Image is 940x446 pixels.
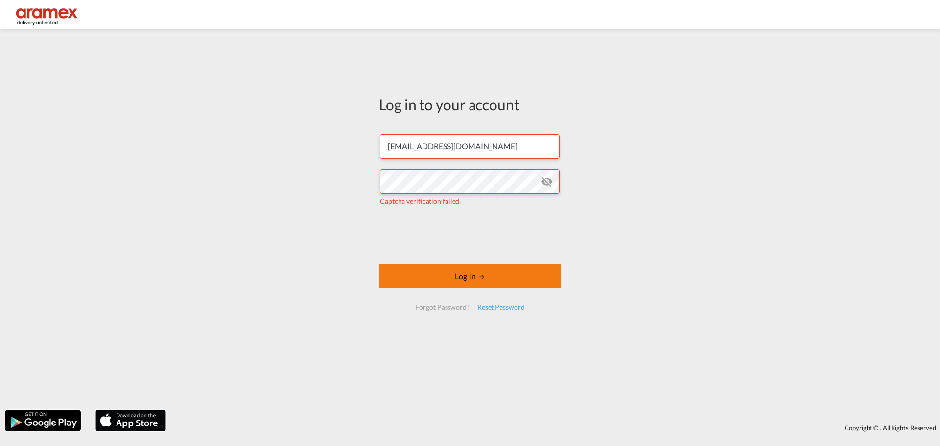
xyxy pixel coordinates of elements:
[380,134,560,159] input: Enter email/phone number
[94,409,167,432] img: apple.png
[473,299,529,316] div: Reset Password
[396,216,544,254] iframe: reCAPTCHA
[15,4,81,26] img: dca169e0c7e311edbe1137055cab269e.png
[411,299,473,316] div: Forgot Password?
[379,264,561,288] button: LOGIN
[541,176,553,188] md-icon: icon-eye-off
[171,420,940,436] div: Copyright © . All Rights Reserved
[379,94,561,115] div: Log in to your account
[380,197,461,205] span: Captcha verification failed.
[4,409,82,432] img: google.png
